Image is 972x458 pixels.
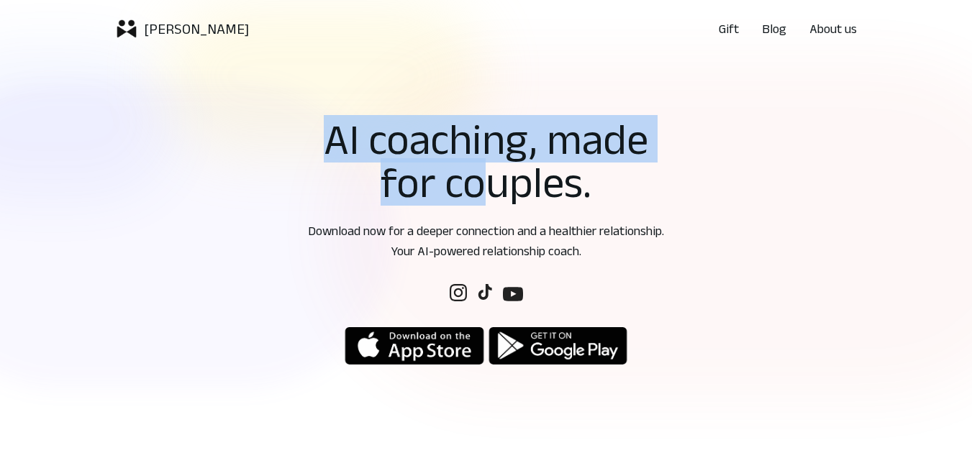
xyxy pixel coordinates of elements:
[503,284,523,304] img: Follow us on social media
[450,284,467,301] img: Follow us on social media
[719,19,739,39] a: Gift
[266,241,707,261] p: Your AI-powered relationship coach.
[144,19,249,39] p: [PERSON_NAME]
[115,17,138,40] img: logoicon
[293,117,679,203] h1: AI coaching, made for couples.
[477,284,493,300] img: Follow us on social media
[115,17,249,40] a: logoicon[PERSON_NAME]
[762,19,786,39] a: Blog
[345,326,484,366] img: logoicon
[266,221,707,241] p: Download now for a deeper connection and a healthier relationship.
[809,19,857,39] a: About us
[489,326,628,366] img: logoicon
